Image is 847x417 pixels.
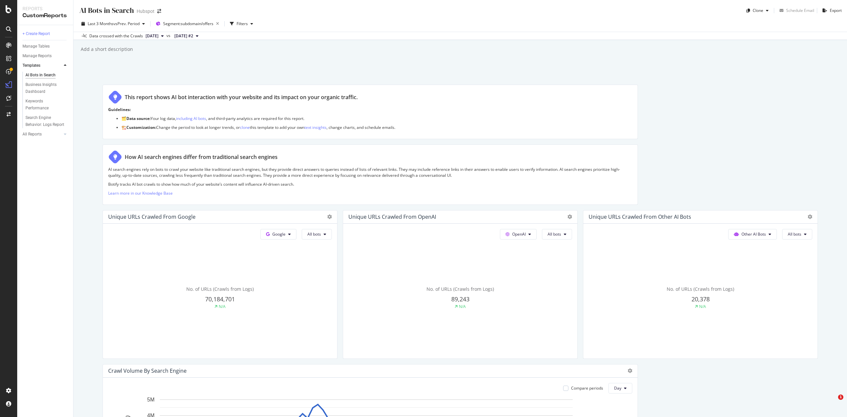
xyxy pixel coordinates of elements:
[22,5,68,12] div: Reports
[500,229,537,240] button: OpenAI
[205,295,235,303] span: 70,184,701
[126,125,156,130] strong: Customization:
[219,304,226,309] div: N/A
[782,229,812,240] button: All bots
[80,46,133,53] div: Add a short description
[548,231,561,237] span: All bots
[820,5,842,16] button: Export
[459,304,466,309] div: N/A
[667,286,734,292] span: No. of URLs (Crawls from Logs)
[108,213,196,220] div: Unique URLs Crawled from Google
[125,94,358,101] div: This report shows AI bot interaction with your website and its impact on your organic traffic.
[22,131,62,138] a: All Reports
[571,385,603,391] div: Compare periods
[302,229,332,240] button: All bots
[343,210,578,359] div: Unique URLs Crawled from OpenAIOpenAIAll botsNo. of URLs (Crawls from Logs)89,243N/A
[22,30,50,37] div: + Create Report
[176,116,206,121] a: including AI bots
[25,98,68,112] a: Keywords Performance
[108,107,131,112] strong: Guidelines:
[126,116,151,121] strong: Data source:
[728,229,777,240] button: Other AI Bots
[157,9,161,14] div: arrow-right-arrow-left
[614,385,621,391] span: Day
[121,116,632,121] p: 🗂️ Your log data, , and third-party analytics are required for this report.
[307,231,321,237] span: All bots
[589,213,691,220] div: Unique URLs Crawled from Other AI Bots
[583,210,818,359] div: Unique URLs Crawled from Other AI BotsOther AI BotsAll botsNo. of URLs (Crawls from Logs)20,378N/A
[79,19,148,29] button: Last 3 MonthsvsPrev. Period
[22,12,68,19] div: CustomReports
[103,85,638,139] div: This report shows AI bot interaction with your website and its impact on your organic traffic.Gui...
[272,231,286,237] span: Google
[838,395,843,400] span: 1
[608,383,632,394] button: Day
[88,21,113,26] span: Last 3 Months
[172,32,201,40] button: [DATE] #2
[108,167,632,178] p: AI search engines rely on bots to crawl your website like traditional search engines, but they pr...
[137,8,155,15] div: Hubspot
[89,33,143,39] div: Data crossed with the Crawls
[512,231,526,237] span: OpenAI
[121,125,632,130] p: 🏗️ Change the period to look at longer trends, or this template to add your own , change charts, ...
[830,8,842,13] div: Export
[22,131,42,138] div: All Reports
[788,231,801,237] span: All bots
[25,81,68,95] a: Business Insights Dashboard
[777,5,814,16] button: Schedule Email
[143,32,166,40] button: [DATE]
[22,53,68,59] a: Manage Reports
[22,62,62,69] a: Templates
[103,210,337,359] div: Unique URLs Crawled from GoogleGoogleAll botsNo. of URLs (Crawls from Logs)70,184,701N/A
[22,53,52,59] div: Manage Reports
[103,144,638,205] div: How AI search engines differ from traditional search enginesAI search engines rely on bots to cra...
[22,62,40,69] div: Templates
[304,125,327,130] a: text insights
[786,8,814,13] div: Schedule Email
[125,153,278,161] div: How AI search engines differ from traditional search engines
[22,43,50,50] div: Manage Tables
[186,286,254,292] span: No. of URLs (Crawls from Logs)
[240,125,250,130] a: clone
[825,395,840,410] iframe: Intercom live chat
[108,367,187,374] div: Crawl Volume By Search Engine
[163,21,213,26] span: Segment: subdomain/offers
[174,33,193,39] span: 2025 May. 22nd #2
[113,21,140,26] span: vs Prev. Period
[79,5,134,16] div: AI Bots in Search
[147,397,155,402] text: 5M
[22,43,68,50] a: Manage Tables
[753,8,763,13] div: Clone
[348,213,436,220] div: Unique URLs Crawled from OpenAI
[691,295,710,303] span: 20,378
[426,286,494,292] span: No. of URLs (Crawls from Logs)
[237,21,248,26] div: Filters
[153,19,222,29] button: Segment:subdomain/offers
[25,72,68,79] a: AI Bots in Search
[699,304,706,309] div: N/A
[741,231,766,237] span: Other AI Bots
[108,190,173,196] a: Learn more in our Knowledge Base
[227,19,256,29] button: Filters
[108,181,632,187] p: Botify tracks AI bot crawls to show how much of your website’s content will influence AI-driven s...
[146,33,158,39] span: 2025 Aug. 26th
[25,81,64,95] div: Business Insights Dashboard
[260,229,296,240] button: Google
[25,72,56,79] div: AI Bots in Search
[542,229,572,240] button: All bots
[744,5,771,16] button: Clone
[451,295,469,303] span: 89,243
[22,30,68,37] a: + Create Report
[166,33,172,39] span: vs
[25,98,63,112] div: Keywords Performance
[25,114,68,128] a: Search Engine Behavior: Logs Report
[25,114,65,128] div: Search Engine Behavior: Logs Report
